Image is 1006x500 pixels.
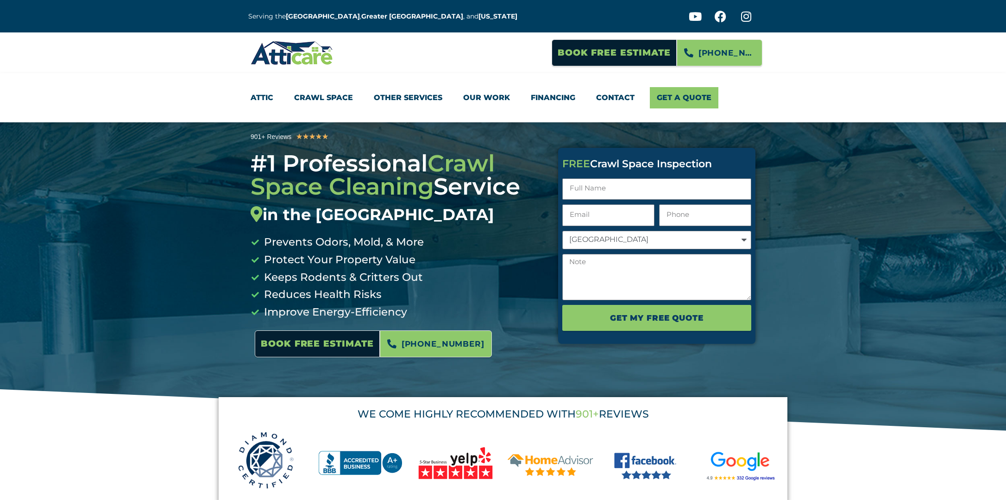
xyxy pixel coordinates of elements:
a: Book Free Estimate [552,39,677,66]
a: Book Free Estimate [255,330,380,357]
h3: #1 Professional Service [251,152,544,224]
a: [PHONE_NUMBER] [380,330,492,357]
a: Get A Quote [650,87,718,108]
span: Get My FREE Quote [610,310,703,326]
input: Only numbers and phone characters (#, -, *, etc) are accepted. [659,204,751,226]
nav: Menu [251,87,755,108]
i: ★ [296,131,302,143]
i: ★ [302,131,309,143]
p: Serving the , , and [248,11,524,22]
input: Email [562,204,654,226]
a: Contact [596,87,635,108]
div: 901+ Reviews [251,132,291,142]
a: [PHONE_NUMBER] [677,39,762,66]
a: Greater [GEOGRAPHIC_DATA] [361,12,463,20]
a: Other Services [374,87,442,108]
span: [PHONE_NUMBER] [698,45,755,61]
input: Full Name [562,178,751,200]
div: 5/5 [296,131,328,143]
span: Prevents Odors, Mold, & More [262,234,424,251]
a: Crawl Space [294,87,353,108]
div: WE COME HIGHLY RECOMMENDED WITH REVIEWS [231,409,775,419]
span: Crawl Space Cleaning [251,149,495,201]
i: ★ [309,131,315,143]
button: Get My FREE Quote [562,305,751,331]
span: Improve Energy-Efficiency [262,304,407,321]
a: [US_STATE] [478,12,517,20]
span: Book Free Estimate [261,335,374,353]
span: 901+ [576,408,599,420]
a: Attic [251,87,273,108]
span: [PHONE_NUMBER] [402,336,484,352]
span: Reduces Health Risks [262,286,382,304]
span: Book Free Estimate [558,44,671,62]
a: Our Work [463,87,510,108]
i: ★ [322,131,328,143]
span: Keeps Rodents & Critters Out [262,269,423,286]
div: Crawl Space Inspection [562,159,751,169]
span: FREE [562,158,590,170]
i: ★ [315,131,322,143]
div: in the [GEOGRAPHIC_DATA] [251,205,544,224]
a: [GEOGRAPHIC_DATA] [286,12,360,20]
span: Protect Your Property Value [262,251,415,269]
a: Financing [531,87,575,108]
